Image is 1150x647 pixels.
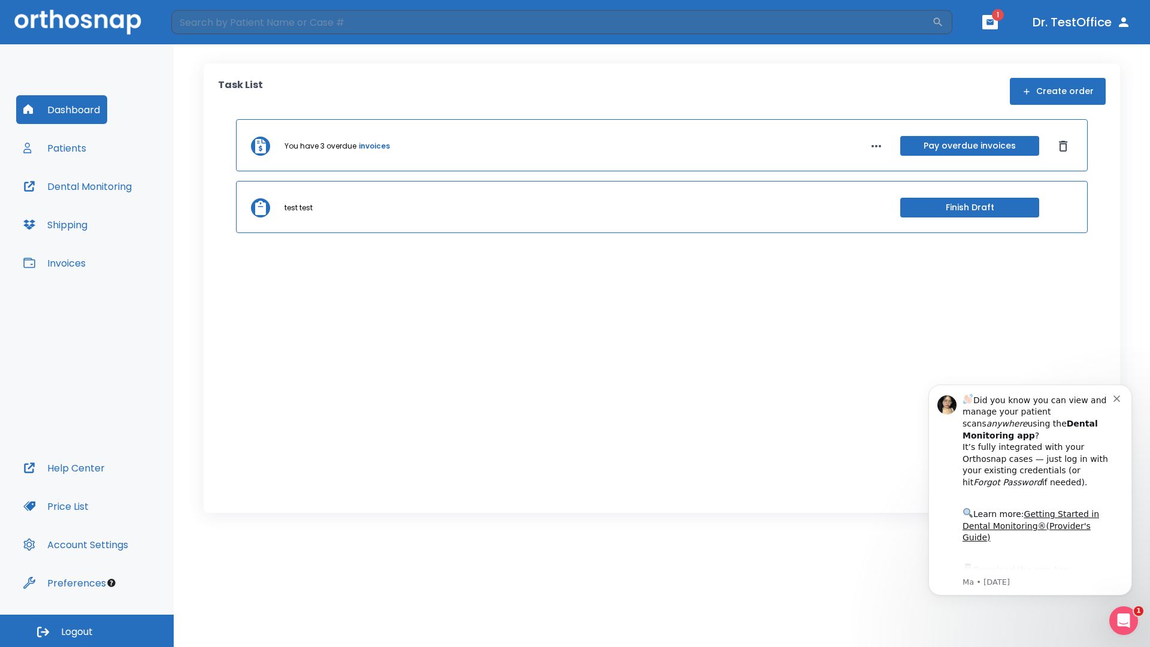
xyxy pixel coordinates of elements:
[171,10,932,34] input: Search by Patient Name or Case #
[359,141,390,152] a: invoices
[106,578,117,588] div: Tooltip anchor
[16,210,95,239] button: Shipping
[1109,606,1138,635] iframe: Intercom live chat
[16,492,96,521] button: Price List
[1134,606,1143,616] span: 1
[16,172,139,201] button: Dental Monitoring
[14,10,141,34] img: Orthosnap
[16,530,135,559] button: Account Settings
[16,95,107,124] button: Dashboard
[16,453,112,482] button: Help Center
[16,249,93,277] button: Invoices
[61,625,93,639] span: Logout
[285,141,356,152] p: You have 3 overdue
[1010,78,1106,105] button: Create order
[910,370,1150,641] iframe: Intercom notifications message
[16,134,93,162] button: Patients
[992,9,1004,21] span: 1
[1054,137,1073,156] button: Dismiss
[218,78,263,105] p: Task List
[1028,11,1136,33] button: Dr. TestOffice
[16,569,113,597] button: Preferences
[900,198,1039,217] button: Finish Draft
[900,136,1039,156] button: Pay overdue invoices
[285,202,313,213] p: test test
